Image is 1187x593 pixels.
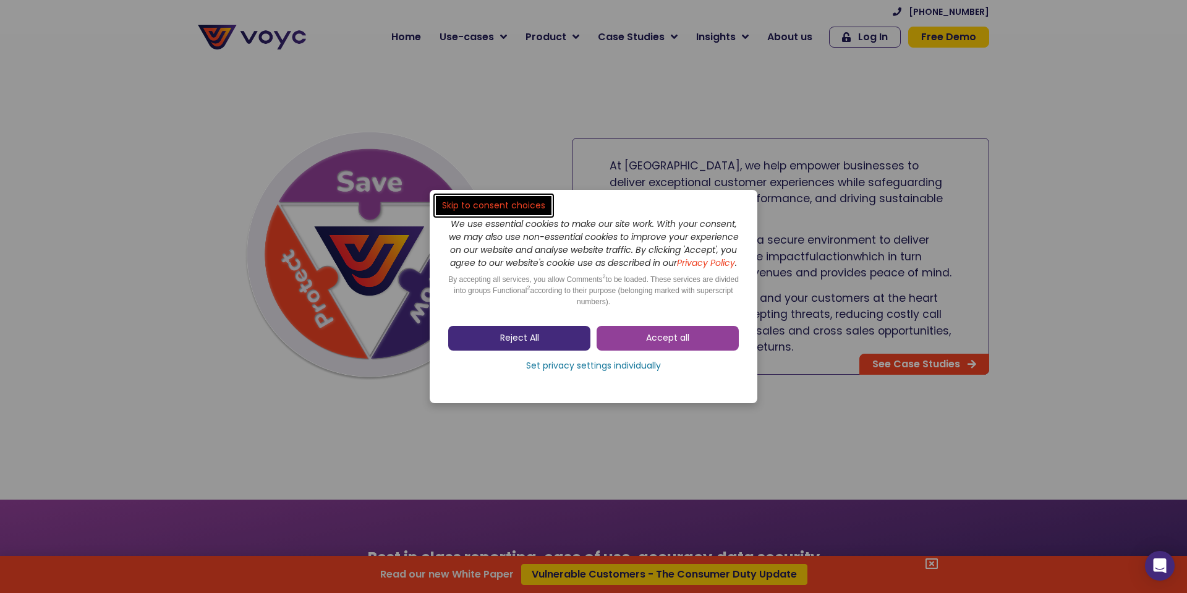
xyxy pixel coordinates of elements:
a: Reject All [448,326,590,351]
a: Set privacy settings individually [448,357,739,375]
span: By accepting all services, you allow Comments to be loaded. These services are divided into group... [448,275,739,306]
a: Privacy Policy [255,257,313,270]
a: Privacy Policy [677,257,735,269]
span: Job title [164,100,206,114]
sup: 2 [527,284,530,291]
span: Set privacy settings individually [526,360,661,372]
a: Skip to consent choices [436,196,551,215]
span: Phone [164,49,195,64]
a: Accept all [597,326,739,351]
sup: 2 [603,273,606,279]
span: Accept all [646,332,689,344]
span: Reject All [500,332,539,344]
i: We use essential cookies to make our site work. With your consent, we may also use non-essential ... [449,218,739,269]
